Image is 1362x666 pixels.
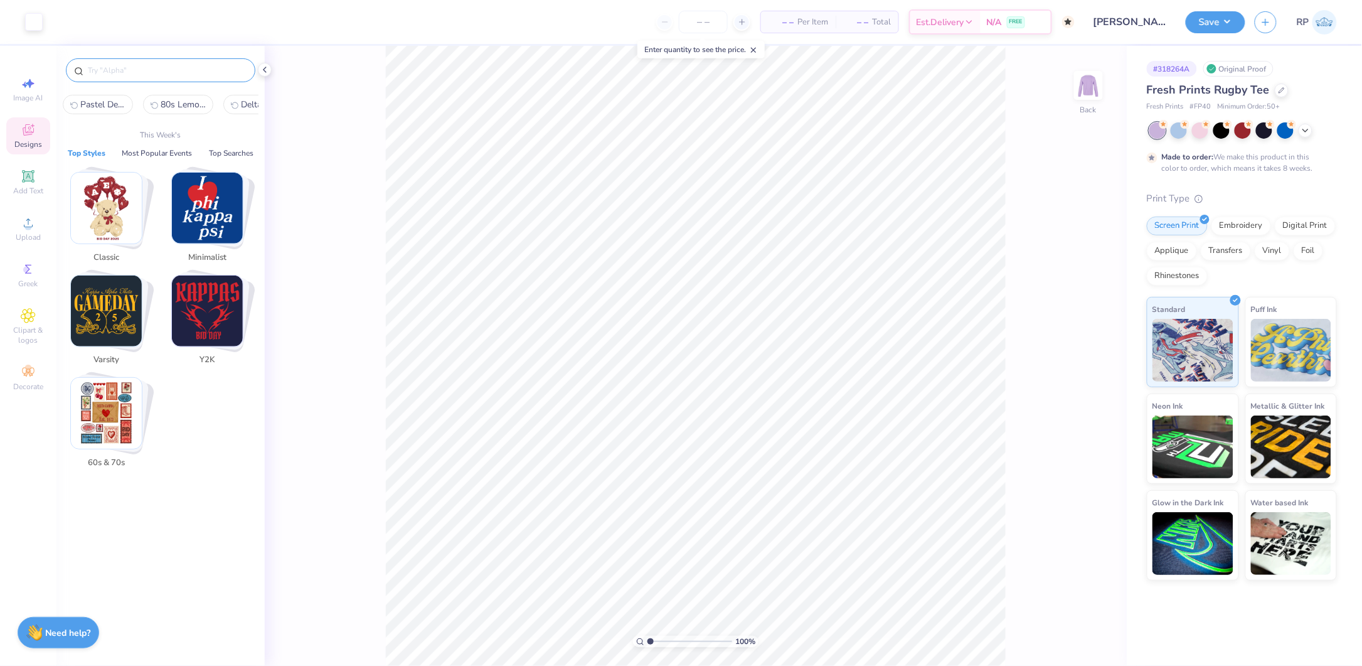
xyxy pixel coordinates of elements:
p: This Week's [141,129,181,141]
span: Metallic & Glitter Ink [1251,399,1325,412]
input: Try "Alpha" [87,64,247,77]
button: 80s Lemon Script Bid Day Shirt1 [143,95,213,114]
div: Original Proof [1203,61,1274,77]
span: Upload [16,232,41,242]
img: Minimalist [172,173,243,244]
input: Untitled Design [1084,9,1176,35]
span: # FP40 [1190,102,1211,112]
div: Print Type [1147,191,1337,206]
img: Varsity [71,276,142,346]
span: Varsity [86,354,127,367]
div: Enter quantity to see the price. [637,41,765,58]
div: We make this product in this color to order, which means it takes 8 weeks. [1162,151,1316,174]
div: Foil [1294,242,1323,260]
img: Neon Ink [1152,416,1233,478]
img: Standard [1152,319,1233,382]
div: Transfers [1201,242,1251,260]
span: Clipart & logos [6,325,50,345]
button: Stack Card Button 60s & 70s [63,377,157,474]
span: Classic [86,252,127,264]
img: Puff Ink [1251,319,1332,382]
button: Most Popular Events [118,147,196,159]
span: Fresh Prints [1147,102,1184,112]
span: Fresh Prints Rugby Tee [1147,82,1270,97]
img: Back [1076,73,1101,98]
button: Top Searches [205,147,257,159]
span: RP [1297,15,1309,30]
img: 60s & 70s [71,378,142,449]
div: # 318264A [1147,61,1197,77]
span: Image AI [14,93,43,103]
span: Per Item [797,16,828,29]
span: Greek [19,279,38,289]
button: Delta Tau Delta Cool Formula One Race Car in Purple and Yellow Spring Rush Shirt2 [223,95,294,114]
button: Top Styles [64,147,109,159]
span: 60s & 70s [86,457,127,470]
span: Add Text [13,186,43,196]
strong: Made to order: [1162,152,1214,162]
span: Est. Delivery [917,16,964,29]
div: Screen Print [1147,217,1208,235]
span: Delta Tau Delta Cool Formula One Race Car in Purple and Yellow Spring Rush Shirt [241,99,286,110]
strong: Need help? [46,627,91,639]
button: Stack Card Button Classic [63,172,157,269]
span: Minimalist [187,252,228,264]
img: Classic [71,173,142,244]
span: Total [872,16,891,29]
span: Y2K [187,354,228,367]
div: Embroidery [1211,217,1271,235]
span: FREE [1009,18,1023,26]
button: Stack Card Button Y2K [164,275,258,372]
button: Stack Card Button Varsity [63,275,157,372]
span: Pastel Desire PR Hoodie [80,99,125,110]
span: 80s Lemon Script Bid Day Shirt [161,99,206,110]
div: Back [1080,104,1097,115]
span: Puff Ink [1251,303,1277,316]
span: Standard [1152,303,1186,316]
button: Pastel Desire PR Hoodie0 [63,95,133,114]
div: Rhinestones [1147,267,1208,286]
div: Applique [1147,242,1197,260]
img: Glow in the Dark Ink [1152,512,1233,575]
img: Rose Pineda [1312,10,1337,35]
span: Water based Ink [1251,496,1309,509]
span: – – [769,16,794,29]
span: N/A [987,16,1002,29]
span: Glow in the Dark Ink [1152,496,1224,509]
img: Metallic & Glitter Ink [1251,416,1332,478]
span: Minimum Order: 50 + [1218,102,1280,112]
span: Decorate [13,382,43,392]
button: Save [1186,11,1245,33]
img: Y2K [172,276,243,346]
div: Vinyl [1255,242,1290,260]
a: RP [1297,10,1337,35]
input: – – [679,11,728,33]
span: Neon Ink [1152,399,1183,412]
span: 100 % [735,636,755,647]
img: Water based Ink [1251,512,1332,575]
div: Digital Print [1275,217,1336,235]
button: Stack Card Button Minimalist [164,172,258,269]
span: – – [843,16,868,29]
span: Designs [14,139,42,149]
